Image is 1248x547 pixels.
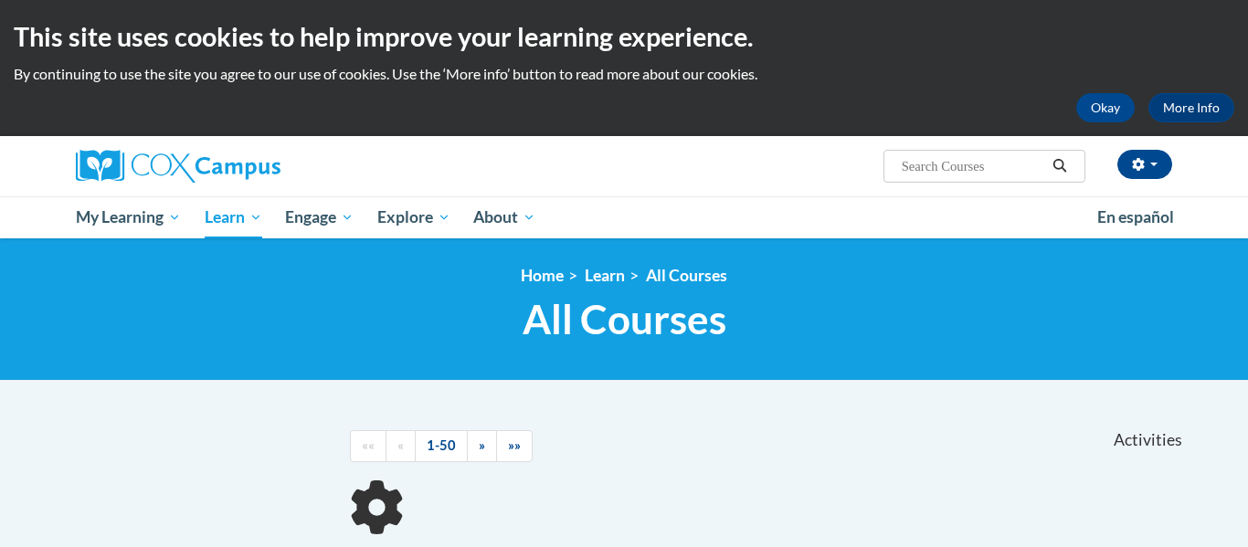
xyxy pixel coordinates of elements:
[1097,207,1174,226] span: En español
[523,295,726,343] span: All Courses
[1076,93,1135,122] button: Okay
[1085,198,1186,237] a: En español
[76,206,181,228] span: My Learning
[496,430,533,462] a: End
[48,196,1200,238] div: Main menu
[362,437,375,453] span: ««
[386,430,416,462] a: Previous
[508,437,521,453] span: »»
[1046,155,1073,177] button: Search
[377,206,450,228] span: Explore
[1148,93,1234,122] a: More Info
[14,18,1234,55] h2: This site uses cookies to help improve your learning experience.
[521,266,564,285] a: Home
[1117,150,1172,179] button: Account Settings
[473,206,535,228] span: About
[14,64,1234,84] p: By continuing to use the site you agree to our use of cookies. Use the ‘More info’ button to read...
[193,196,274,238] a: Learn
[205,206,262,228] span: Learn
[285,206,354,228] span: Engage
[365,196,462,238] a: Explore
[585,266,625,285] a: Learn
[64,196,193,238] a: My Learning
[76,150,423,183] a: Cox Campus
[900,155,1046,177] input: Search Courses
[646,266,727,285] a: All Courses
[1114,430,1182,450] span: Activities
[462,196,548,238] a: About
[397,437,404,453] span: «
[479,437,485,453] span: »
[467,430,497,462] a: Next
[76,150,280,183] img: Cox Campus
[415,430,468,462] a: 1-50
[350,430,386,462] a: Begining
[273,196,365,238] a: Engage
